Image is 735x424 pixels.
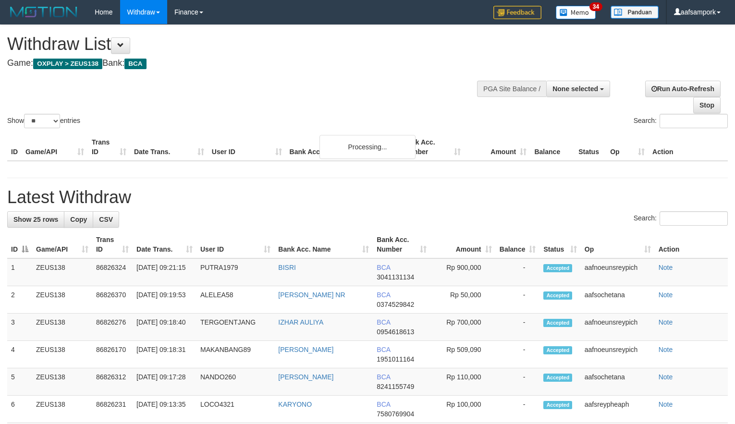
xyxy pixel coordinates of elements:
[278,373,333,381] a: [PERSON_NAME]
[581,258,655,286] td: aafnoeunsreypich
[465,133,530,161] th: Amount
[32,258,92,286] td: ZEUS138
[399,133,465,161] th: Bank Acc. Number
[196,396,274,423] td: LOCO4321
[655,231,728,258] th: Action
[377,383,414,390] span: Copy 8241155749 to clipboard
[430,396,495,423] td: Rp 100,000
[7,258,32,286] td: 1
[274,231,373,258] th: Bank Acc. Name: activate to sort column ascending
[22,133,88,161] th: Game/API
[530,133,575,161] th: Balance
[581,286,655,314] td: aafsochetana
[581,368,655,396] td: aafsochetana
[124,59,146,69] span: BCA
[546,81,610,97] button: None selected
[7,35,480,54] h1: Withdraw List
[493,6,541,19] img: Feedback.jpg
[575,133,606,161] th: Status
[543,401,572,409] span: Accepted
[92,258,133,286] td: 86826324
[133,396,196,423] td: [DATE] 09:13:35
[32,368,92,396] td: ZEUS138
[496,368,540,396] td: -
[7,133,22,161] th: ID
[377,400,390,408] span: BCA
[93,211,119,228] a: CSV
[634,211,728,226] label: Search:
[659,264,673,271] a: Note
[377,355,414,363] span: Copy 1951011164 to clipboard
[659,346,673,353] a: Note
[32,231,92,258] th: Game/API: activate to sort column ascending
[581,231,655,258] th: Op: activate to sort column ascending
[496,396,540,423] td: -
[7,5,80,19] img: MOTION_logo.png
[543,374,572,382] span: Accepted
[581,314,655,341] td: aafnoeunsreypich
[581,396,655,423] td: aafsreypheaph
[659,373,673,381] a: Note
[133,258,196,286] td: [DATE] 09:21:15
[278,400,312,408] a: KARYONO
[660,114,728,128] input: Search:
[556,6,596,19] img: Button%20Memo.svg
[377,291,390,299] span: BCA
[606,133,649,161] th: Op
[430,341,495,368] td: Rp 509,090
[92,341,133,368] td: 86826170
[92,286,133,314] td: 86826370
[660,211,728,226] input: Search:
[33,59,102,69] span: OXPLAY > ZEUS138
[196,314,274,341] td: TERGOENTJANG
[196,341,274,368] td: MAKANBANG89
[649,133,728,161] th: Action
[7,188,728,207] h1: Latest Withdraw
[552,85,598,93] span: None selected
[659,318,673,326] a: Note
[92,368,133,396] td: 86826312
[7,211,64,228] a: Show 25 rows
[133,231,196,258] th: Date Trans.: activate to sort column ascending
[659,400,673,408] a: Note
[373,231,430,258] th: Bank Acc. Number: activate to sort column ascending
[539,231,580,258] th: Status: activate to sort column ascending
[32,314,92,341] td: ZEUS138
[543,264,572,272] span: Accepted
[278,318,323,326] a: IZHAR AULIYA
[693,97,721,113] a: Stop
[92,231,133,258] th: Trans ID: activate to sort column ascending
[543,346,572,354] span: Accepted
[64,211,93,228] a: Copy
[196,286,274,314] td: ALELEA58
[581,341,655,368] td: aafnoeunsreypich
[278,291,345,299] a: [PERSON_NAME] NR
[24,114,60,128] select: Showentries
[99,216,113,223] span: CSV
[659,291,673,299] a: Note
[133,341,196,368] td: [DATE] 09:18:31
[70,216,87,223] span: Copy
[377,346,390,353] span: BCA
[32,286,92,314] td: ZEUS138
[496,286,540,314] td: -
[430,314,495,341] td: Rp 700,000
[208,133,286,161] th: User ID
[133,314,196,341] td: [DATE] 09:18:40
[7,114,80,128] label: Show entries
[7,314,32,341] td: 3
[477,81,546,97] div: PGA Site Balance /
[196,258,274,286] td: PUTRA1979
[430,368,495,396] td: Rp 110,000
[7,286,32,314] td: 2
[589,2,602,11] span: 34
[196,368,274,396] td: NANDO260
[286,133,399,161] th: Bank Acc. Name
[377,373,390,381] span: BCA
[430,286,495,314] td: Rp 50,000
[7,396,32,423] td: 6
[7,368,32,396] td: 5
[645,81,721,97] a: Run Auto-Refresh
[377,318,390,326] span: BCA
[130,133,208,161] th: Date Trans.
